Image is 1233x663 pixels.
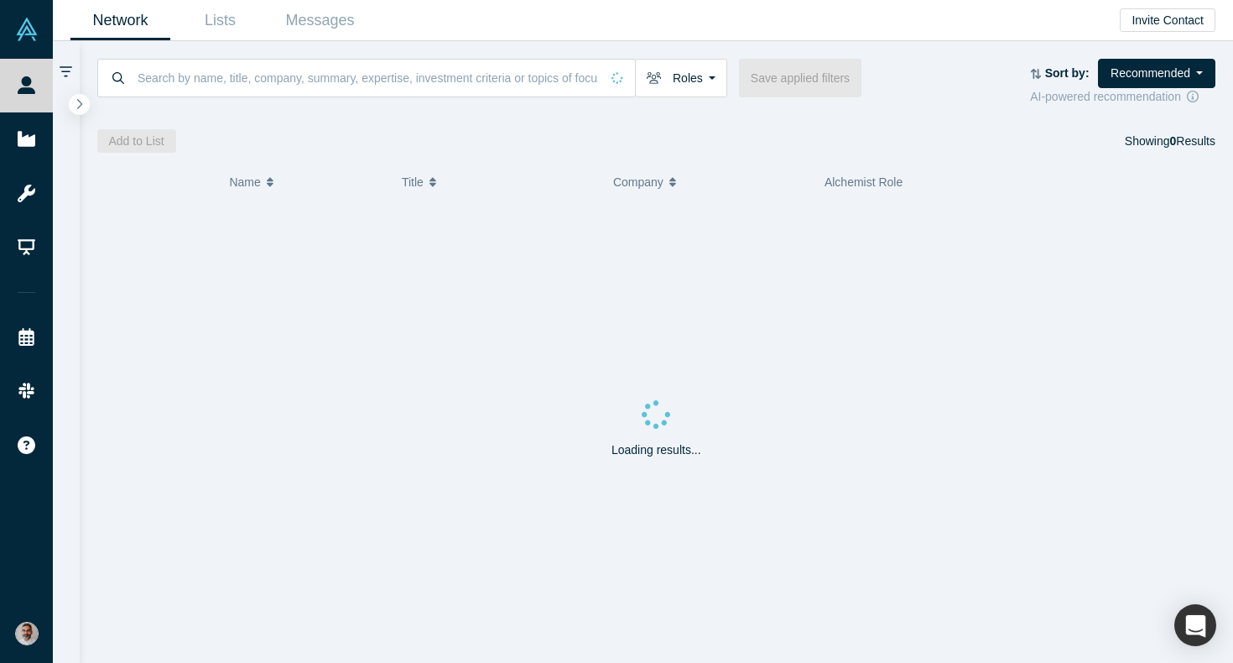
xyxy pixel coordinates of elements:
[613,164,663,200] span: Company
[1120,8,1215,32] button: Invite Contact
[739,59,861,97] button: Save applied filters
[1125,129,1215,153] div: Showing
[1170,134,1177,148] strong: 0
[229,164,260,200] span: Name
[15,622,39,645] img: Gotam Bhardwaj's Account
[70,1,170,40] a: Network
[1045,66,1090,80] strong: Sort by:
[635,59,727,97] button: Roles
[97,129,176,153] button: Add to List
[1030,88,1215,106] div: AI-powered recommendation
[136,58,600,97] input: Search by name, title, company, summary, expertise, investment criteria or topics of focus
[613,164,807,200] button: Company
[270,1,370,40] a: Messages
[1170,134,1215,148] span: Results
[402,164,424,200] span: Title
[611,441,701,459] p: Loading results...
[402,164,596,200] button: Title
[1098,59,1215,88] button: Recommended
[825,175,903,189] span: Alchemist Role
[15,18,39,41] img: Alchemist Vault Logo
[229,164,384,200] button: Name
[170,1,270,40] a: Lists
